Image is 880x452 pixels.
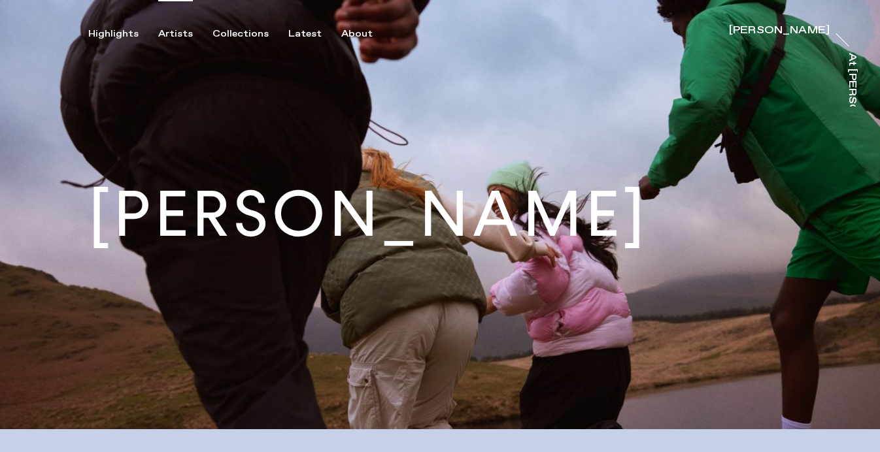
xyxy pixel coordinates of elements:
[88,183,649,246] h1: [PERSON_NAME]
[341,28,373,40] div: About
[212,28,288,40] button: Collections
[158,28,212,40] button: Artists
[288,28,322,40] div: Latest
[88,28,158,40] button: Highlights
[729,25,830,38] a: [PERSON_NAME]
[88,28,139,40] div: Highlights
[288,28,341,40] button: Latest
[847,53,857,170] div: At [PERSON_NAME]
[212,28,269,40] div: Collections
[158,28,193,40] div: Artists
[845,53,858,106] a: At [PERSON_NAME]
[341,28,392,40] button: About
